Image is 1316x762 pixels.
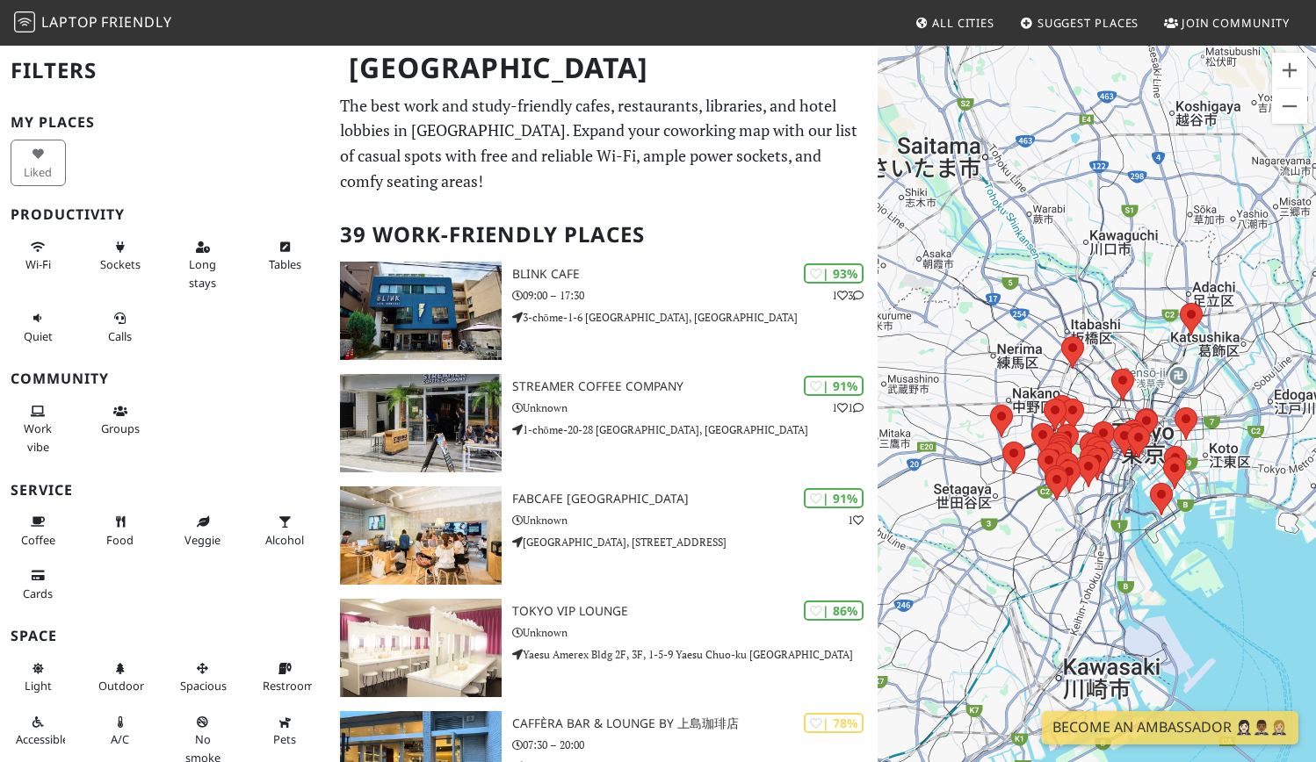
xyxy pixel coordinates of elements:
[175,507,230,554] button: Veggie
[180,678,227,694] span: Spacious
[932,15,994,31] span: All Cities
[512,604,878,619] h3: Tokyo VIP Lounge
[16,731,69,747] span: Accessible
[257,507,313,554] button: Alcohol
[257,708,313,754] button: Pets
[512,287,878,304] p: 09:00 – 17:30
[1182,15,1290,31] span: Join Community
[512,534,878,550] p: [GEOGRAPHIC_DATA], [STREET_ADDRESS]
[512,646,878,663] p: Yaesu Amerex Bldg 2F, 3F, 1-5-9 Yaesu Chuo-ku [GEOGRAPHIC_DATA]
[108,328,132,344] span: Video/audio calls
[340,599,502,697] img: Tokyo VIP Lounge
[512,267,878,282] h3: BLINK Cafe
[23,586,53,601] span: Credit cards
[11,114,319,131] h3: My Places
[11,482,319,499] h3: Service
[340,93,867,194] p: The best work and study-friendly cafes, restaurants, libraries, and hotel lobbies in [GEOGRAPHIC_...
[340,374,502,472] img: Streamer Coffee Company
[189,256,216,290] span: Long stays
[24,421,52,454] span: People working
[41,12,98,32] span: Laptop
[269,256,301,272] span: Work-friendly tables
[11,304,66,350] button: Quiet
[21,532,55,548] span: Coffee
[848,512,864,528] p: 1
[106,532,134,548] span: Food
[184,532,221,548] span: Veggie
[804,488,864,508] div: | 91%
[329,486,878,585] a: FabCafe Tokyo | 91% 1 FabCafe [GEOGRAPHIC_DATA] Unknown [GEOGRAPHIC_DATA], [STREET_ADDRESS]
[93,233,148,279] button: Sockets
[11,708,66,754] button: Accessible
[101,12,171,32] span: Friendly
[25,678,52,694] span: Natural light
[93,397,148,443] button: Groups
[11,370,319,387] h3: Community
[512,309,878,326] p: 3-chōme-1-6 [GEOGRAPHIC_DATA], [GEOGRAPHIC_DATA]
[11,561,66,607] button: Cards
[512,492,878,507] h3: FabCafe [GEOGRAPHIC_DATA]
[1157,7,1297,39] a: Join Community
[93,507,148,554] button: Food
[98,678,144,694] span: Outdoor area
[512,421,878,438] p: 1-chōme-20-28 [GEOGRAPHIC_DATA], [GEOGRAPHIC_DATA]
[11,628,319,644] h3: Space
[1272,89,1307,124] button: Zoom out
[101,421,140,436] span: Group tables
[832,399,864,416] p: 1 1
[907,7,1001,39] a: All Cities
[11,206,319,223] h3: Productivity
[1042,711,1298,744] a: Become an Ambassador 🤵🏻‍♀️🤵🏾‍♂️🤵🏼‍♀️
[11,507,66,554] button: Coffee
[93,304,148,350] button: Calls
[340,262,502,360] img: BLINK Cafe
[11,397,66,461] button: Work vibe
[1272,53,1307,88] button: Zoom in
[25,256,51,272] span: Stable Wi-Fi
[111,731,129,747] span: Air conditioned
[804,376,864,396] div: | 91%
[14,11,35,32] img: LaptopFriendly
[11,233,66,279] button: Wi-Fi
[329,599,878,697] a: Tokyo VIP Lounge | 86% Tokyo VIP Lounge Unknown Yaesu Amerex Bldg 2F, 3F, 1-5-9 Yaesu Chuo-ku [GE...
[273,731,296,747] span: Pet friendly
[93,654,148,701] button: Outdoor
[512,512,878,528] p: Unknown
[804,713,864,733] div: | 78%
[804,263,864,284] div: | 93%
[257,233,313,279] button: Tables
[263,678,315,694] span: Restroom
[329,262,878,360] a: BLINK Cafe | 93% 13 BLINK Cafe 09:00 – 17:30 3-chōme-1-6 [GEOGRAPHIC_DATA], [GEOGRAPHIC_DATA]
[832,287,864,304] p: 1 3
[1013,7,1146,39] a: Suggest Places
[24,328,53,344] span: Quiet
[175,233,230,297] button: Long stays
[340,486,502,585] img: FabCafe Tokyo
[512,716,878,731] h3: CAFFÈRA BAR & LOUNGE by 上島珈琲店
[335,44,874,92] h1: [GEOGRAPHIC_DATA]
[265,532,304,548] span: Alcohol
[340,208,867,262] h2: 39 Work-Friendly Places
[512,737,878,753] p: 07:30 – 20:00
[93,708,148,754] button: A/C
[11,44,319,97] h2: Filters
[804,600,864,621] div: | 86%
[11,654,66,701] button: Light
[14,8,172,39] a: LaptopFriendly LaptopFriendly
[100,256,141,272] span: Power sockets
[175,654,230,701] button: Spacious
[512,399,878,416] p: Unknown
[512,624,878,641] p: Unknown
[329,374,878,472] a: Streamer Coffee Company | 91% 11 Streamer Coffee Company Unknown 1-chōme-20-28 [GEOGRAPHIC_DATA],...
[512,379,878,394] h3: Streamer Coffee Company
[257,654,313,701] button: Restroom
[1038,15,1139,31] span: Suggest Places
